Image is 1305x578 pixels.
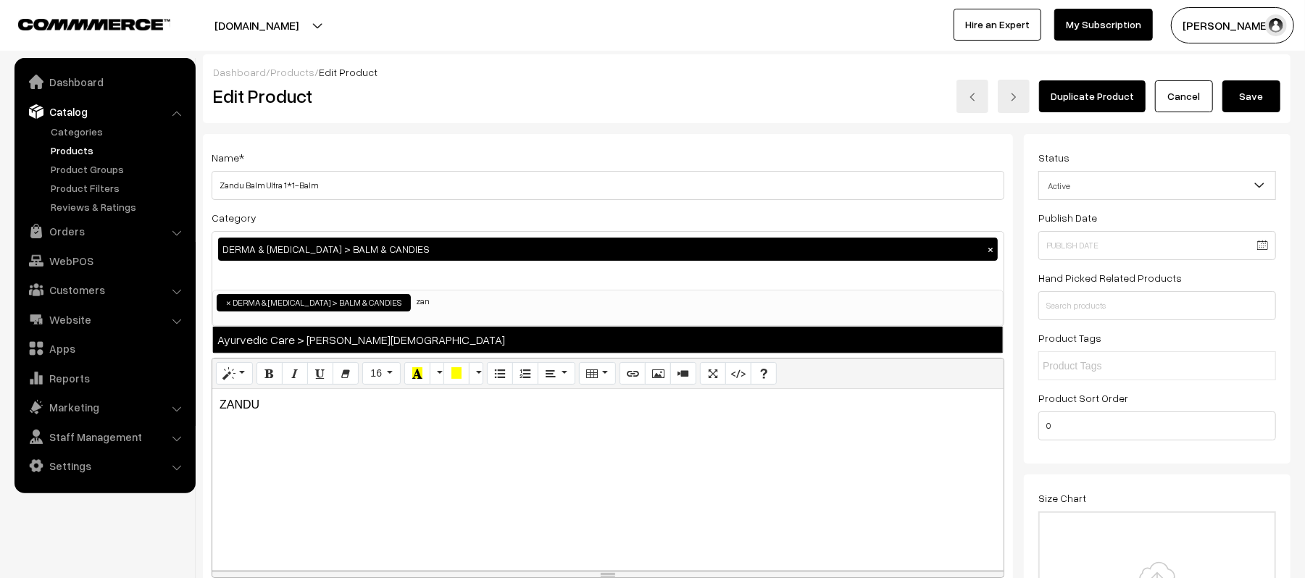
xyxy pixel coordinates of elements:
div: resize [212,571,1004,577]
button: More Color [469,362,483,385]
span: Edit Product [319,66,378,78]
button: Code View [725,362,751,385]
li: Ayurvedic Care > [PERSON_NAME][DEMOGRAPHIC_DATA] [213,327,1003,353]
label: Category [212,210,257,225]
button: Remove Font Style (CTRL+\) [333,362,359,385]
a: My Subscription [1054,9,1153,41]
button: Style [216,362,253,385]
button: Ordered list (CTRL+SHIFT+NUM8) [512,362,538,385]
button: Video [670,362,696,385]
button: × [984,243,997,256]
button: [DOMAIN_NAME] [164,7,349,43]
a: Staff Management [18,424,191,450]
label: Status [1038,150,1070,165]
span: × [226,296,231,309]
button: Bold (CTRL+B) [257,362,283,385]
label: Hand Picked Related Products [1038,270,1182,285]
button: [PERSON_NAME] [1171,7,1294,43]
input: Product Tags [1043,359,1170,374]
span: Active [1038,171,1276,200]
a: Settings [18,453,191,479]
button: More Color [430,362,444,385]
button: Unordered list (CTRL+SHIFT+NUM7) [487,362,513,385]
input: Enter Number [1038,411,1276,440]
a: Catalog [18,99,191,125]
input: Publish Date [1038,231,1276,260]
div: / / [213,64,1280,80]
img: left-arrow.png [968,93,977,101]
a: Duplicate Product [1039,80,1146,112]
a: Reviews & Ratings [47,199,191,214]
label: Size Chart [1038,490,1086,506]
button: Table [579,362,616,385]
a: Products [47,143,191,158]
button: Help [751,362,777,385]
input: Search products [1038,291,1276,320]
button: Recent Color [404,362,430,385]
input: Name [212,171,1004,200]
a: Website [18,306,191,332]
button: Full Screen [700,362,726,385]
div: DERMA & [MEDICAL_DATA] > BALM & CANDIES [218,238,998,261]
a: Orders [18,218,191,244]
label: Product Tags [1038,330,1101,345]
a: Customers [18,277,191,303]
img: right-arrow.png [1009,93,1018,101]
img: user [1265,14,1287,36]
span: Active [1039,173,1275,198]
a: COMMMERCE [18,14,145,32]
h2: Edit Product [213,85,645,107]
span: 16 [370,367,382,379]
div: ZANDU [212,389,1004,570]
label: Publish Date [1038,210,1097,225]
label: Name [212,150,244,165]
a: Dashboard [18,69,191,95]
a: WebPOS [18,248,191,274]
button: Picture [645,362,671,385]
label: Product Sort Order [1038,390,1128,406]
li: DERMA & SKIN CARE > BALM & CANDIES [217,294,411,311]
a: Categories [47,124,191,139]
a: Cancel [1155,80,1213,112]
button: Paragraph [538,362,575,385]
a: Dashboard [213,66,266,78]
a: Apps [18,335,191,361]
a: Hire an Expert [954,9,1041,41]
a: Products [270,66,314,78]
button: Background Color [443,362,470,385]
img: COMMMERCE [18,19,170,30]
button: Link (CTRL+K) [620,362,646,385]
a: Marketing [18,394,191,420]
label: Description [212,337,266,352]
a: Product Filters [47,180,191,196]
button: Italic (CTRL+I) [282,362,308,385]
button: Underline (CTRL+U) [307,362,333,385]
a: Product Groups [47,162,191,177]
button: Save [1222,80,1280,112]
a: Reports [18,365,191,391]
button: Font Size [362,362,401,385]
